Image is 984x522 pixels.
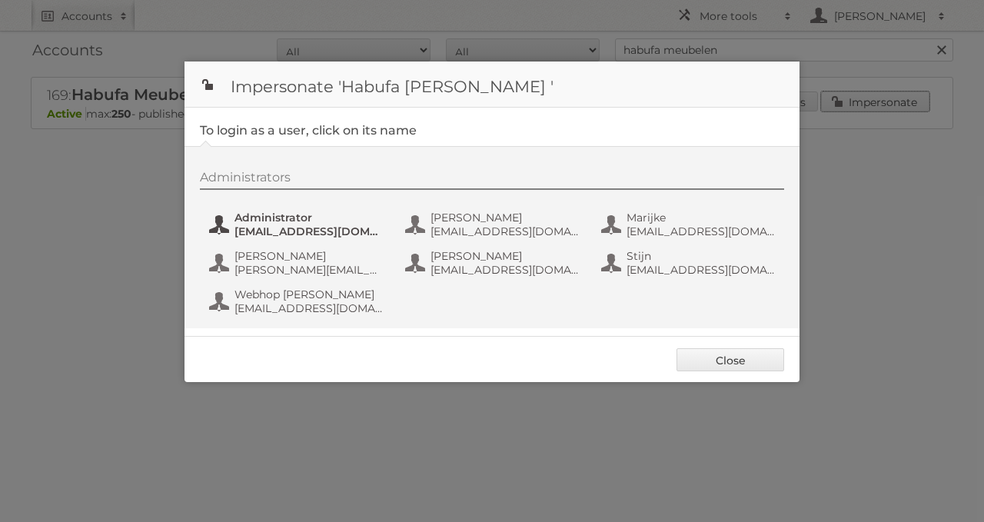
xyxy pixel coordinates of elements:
[627,249,776,263] span: Stijn
[234,288,384,301] span: Webhop [PERSON_NAME]
[627,263,776,277] span: [EMAIL_ADDRESS][DOMAIN_NAME]
[184,62,799,108] h1: Impersonate 'Habufa [PERSON_NAME] '
[208,209,388,240] button: Administrator [EMAIL_ADDRESS][DOMAIN_NAME]
[404,209,584,240] button: [PERSON_NAME] [EMAIL_ADDRESS][DOMAIN_NAME]
[234,301,384,315] span: [EMAIL_ADDRESS][DOMAIN_NAME]
[200,123,417,138] legend: To login as a user, click on its name
[404,248,584,278] button: [PERSON_NAME] [EMAIL_ADDRESS][DOMAIN_NAME]
[627,211,776,224] span: Marijke
[600,209,780,240] button: Marijke [EMAIL_ADDRESS][DOMAIN_NAME]
[234,211,384,224] span: Administrator
[676,348,784,371] a: Close
[627,224,776,238] span: [EMAIL_ADDRESS][DOMAIN_NAME]
[234,224,384,238] span: [EMAIL_ADDRESS][DOMAIN_NAME]
[234,249,384,263] span: [PERSON_NAME]
[430,211,580,224] span: [PERSON_NAME]
[234,263,384,277] span: [PERSON_NAME][EMAIL_ADDRESS][DOMAIN_NAME]
[430,224,580,238] span: [EMAIL_ADDRESS][DOMAIN_NAME]
[208,248,388,278] button: [PERSON_NAME] [PERSON_NAME][EMAIL_ADDRESS][DOMAIN_NAME]
[600,248,780,278] button: Stijn [EMAIL_ADDRESS][DOMAIN_NAME]
[430,263,580,277] span: [EMAIL_ADDRESS][DOMAIN_NAME]
[430,249,580,263] span: [PERSON_NAME]
[208,286,388,317] button: Webhop [PERSON_NAME] [EMAIL_ADDRESS][DOMAIN_NAME]
[200,170,784,190] div: Administrators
